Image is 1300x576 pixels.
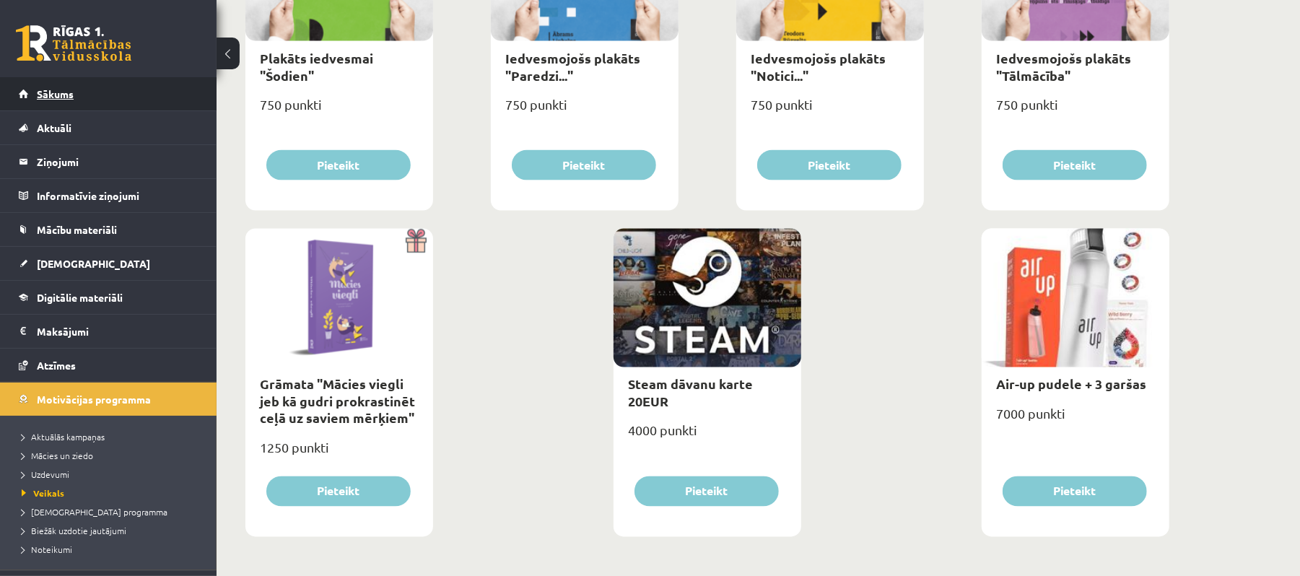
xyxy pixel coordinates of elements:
[614,419,801,455] div: 4000 punkti
[19,77,199,110] a: Sākums
[260,376,415,427] a: Grāmata "Mācies viegli jeb kā gudri prokrastinēt ceļā uz saviem mērķiem"
[22,544,72,555] span: Noteikumi
[22,450,93,461] span: Mācies un ziedo
[260,50,373,83] a: Plakāts iedvesmai "Šodien"
[22,487,64,499] span: Veikals
[736,92,924,128] div: 750 punkti
[37,393,151,406] span: Motivācijas programma
[22,468,69,480] span: Uzdevumi
[19,315,199,348] a: Maksājumi
[491,92,679,128] div: 750 punkti
[19,247,199,280] a: [DEMOGRAPHIC_DATA]
[266,150,411,180] button: Pieteikt
[634,476,779,507] button: Pieteikt
[37,315,199,348] legend: Maksājumi
[19,349,199,382] a: Atzīmes
[996,50,1131,83] a: Iedvesmojošs plakāts "Tālmācība"
[22,505,202,518] a: [DEMOGRAPHIC_DATA] programma
[757,150,902,180] button: Pieteikt
[22,525,126,536] span: Biežāk uzdotie jautājumi
[1003,476,1147,507] button: Pieteikt
[37,291,123,304] span: Digitālie materiāli
[22,543,202,556] a: Noteikumi
[628,376,753,409] a: Steam dāvanu karte 20EUR
[751,50,886,83] a: Iedvesmojošs plakāts "Notici..."
[22,449,202,462] a: Mācies un ziedo
[982,92,1169,128] div: 750 punkti
[245,92,433,128] div: 750 punkti
[22,506,167,518] span: [DEMOGRAPHIC_DATA] programma
[982,402,1169,438] div: 7000 punkti
[19,179,199,212] a: Informatīvie ziņojumi
[19,383,199,416] a: Motivācijas programma
[22,524,202,537] a: Biežāk uzdotie jautājumi
[19,145,199,178] a: Ziņojumi
[505,50,640,83] a: Iedvesmojošs plakāts "Paredzi..."
[1003,150,1147,180] button: Pieteikt
[266,476,411,507] button: Pieteikt
[401,229,433,253] img: Dāvana ar pārsteigumu
[37,179,199,212] legend: Informatīvie ziņojumi
[37,257,150,270] span: [DEMOGRAPHIC_DATA]
[22,468,202,481] a: Uzdevumi
[512,150,656,180] button: Pieteikt
[37,223,117,236] span: Mācību materiāli
[22,430,202,443] a: Aktuālās kampaņas
[19,213,199,246] a: Mācību materiāli
[16,25,131,61] a: Rīgas 1. Tālmācības vidusskola
[37,121,71,134] span: Aktuāli
[37,87,74,100] span: Sākums
[19,111,199,144] a: Aktuāli
[37,359,76,372] span: Atzīmes
[245,436,433,472] div: 1250 punkti
[22,486,202,499] a: Veikals
[996,376,1146,393] a: Air-up pudele + 3 garšas
[37,145,199,178] legend: Ziņojumi
[22,431,105,442] span: Aktuālās kampaņas
[19,281,199,314] a: Digitālie materiāli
